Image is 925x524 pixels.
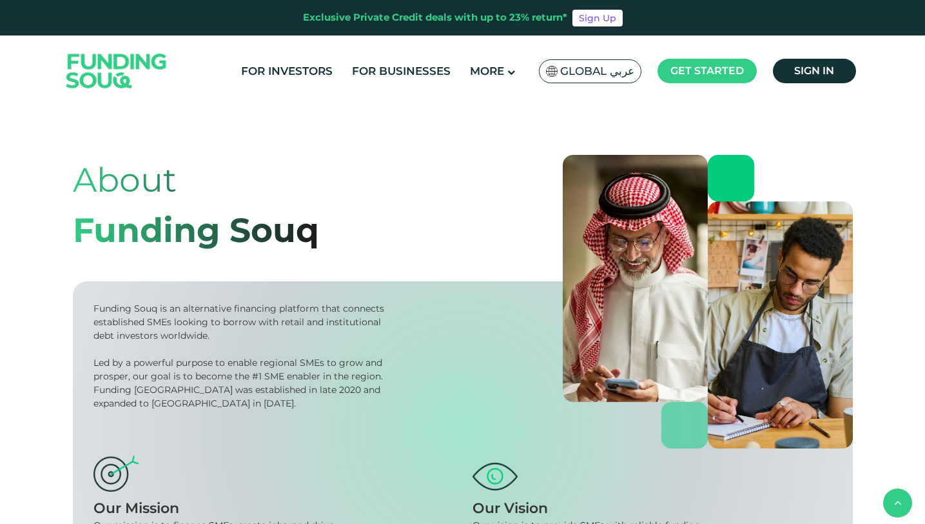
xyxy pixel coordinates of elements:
img: SA Flag [546,66,558,77]
div: Led by a powerful purpose to enable regional SMEs to grow and prosper, our goal is to become the ... [93,356,389,410]
div: Our Vision [472,498,832,519]
span: Sign in [794,65,834,77]
a: Sign in [773,59,856,83]
img: Logo [54,39,180,104]
span: More [470,65,504,77]
div: Exclusive Private Credit deals with up to 23% return* [303,10,567,25]
div: Our Mission [93,498,453,519]
button: back [883,489,912,518]
img: vision [472,463,518,490]
img: about-us-banner [563,155,853,448]
a: For Businesses [349,61,454,82]
img: mission [93,456,139,492]
div: Funding Souq [73,205,319,256]
a: For Investors [238,61,336,82]
div: About [73,155,319,205]
span: Get started [670,65,744,77]
span: Global عربي [560,64,634,79]
a: Sign Up [572,10,623,26]
div: Funding Souq is an alternative financing platform that connects established SMEs looking to borro... [93,302,389,343]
